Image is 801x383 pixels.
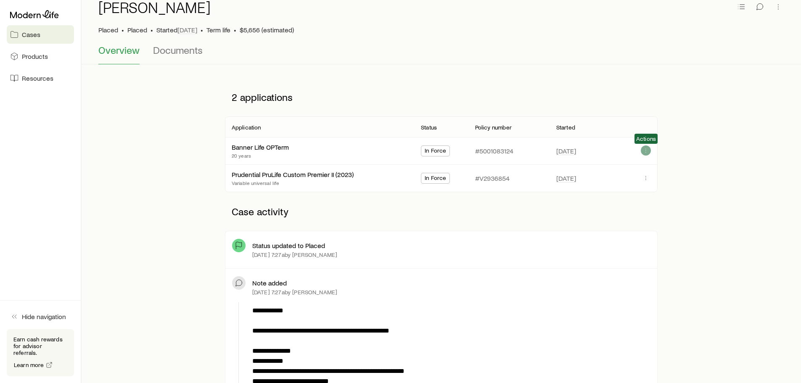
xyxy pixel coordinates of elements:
[232,152,289,159] p: 20 years
[22,312,66,321] span: Hide navigation
[156,26,197,34] p: Started
[13,336,67,356] p: Earn cash rewards for advisor referrals.
[22,74,53,82] span: Resources
[232,170,354,179] div: Prudential PruLife Custom Premier II (2023)
[225,199,658,224] p: Case activity
[151,26,153,34] span: •
[232,170,354,178] a: Prudential PruLife Custom Premier II (2023)
[425,174,446,183] span: In Force
[127,26,147,34] span: Placed
[225,85,658,110] p: 2 applications
[636,135,656,142] span: Actions
[7,25,74,44] a: Cases
[475,174,510,182] p: #V2936854
[425,147,446,156] span: In Force
[556,147,576,155] span: [DATE]
[556,174,576,182] span: [DATE]
[475,124,512,131] p: Policy number
[153,44,203,56] span: Documents
[232,124,261,131] p: Application
[7,329,74,376] div: Earn cash rewards for advisor referrals.Learn more
[98,44,784,64] div: Case details tabs
[122,26,124,34] span: •
[556,124,575,131] p: Started
[421,124,437,131] p: Status
[232,143,289,151] a: Banner Life OPTerm
[201,26,203,34] span: •
[240,26,294,34] span: $5,656 (estimated)
[252,279,287,287] p: Note added
[98,26,118,34] p: Placed
[234,26,236,34] span: •
[475,147,513,155] p: #5001083124
[252,251,337,258] p: [DATE] 7:27a by [PERSON_NAME]
[14,362,44,368] span: Learn more
[252,289,337,296] p: [DATE] 7:27a by [PERSON_NAME]
[22,52,48,61] span: Products
[7,307,74,326] button: Hide navigation
[252,241,325,250] p: Status updated to Placed
[232,180,354,186] p: Variable universal life
[7,47,74,66] a: Products
[22,30,40,39] span: Cases
[232,143,289,152] div: Banner Life OPTerm
[206,26,230,34] span: Term life
[98,44,140,56] span: Overview
[7,69,74,87] a: Resources
[177,26,197,34] span: [DATE]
